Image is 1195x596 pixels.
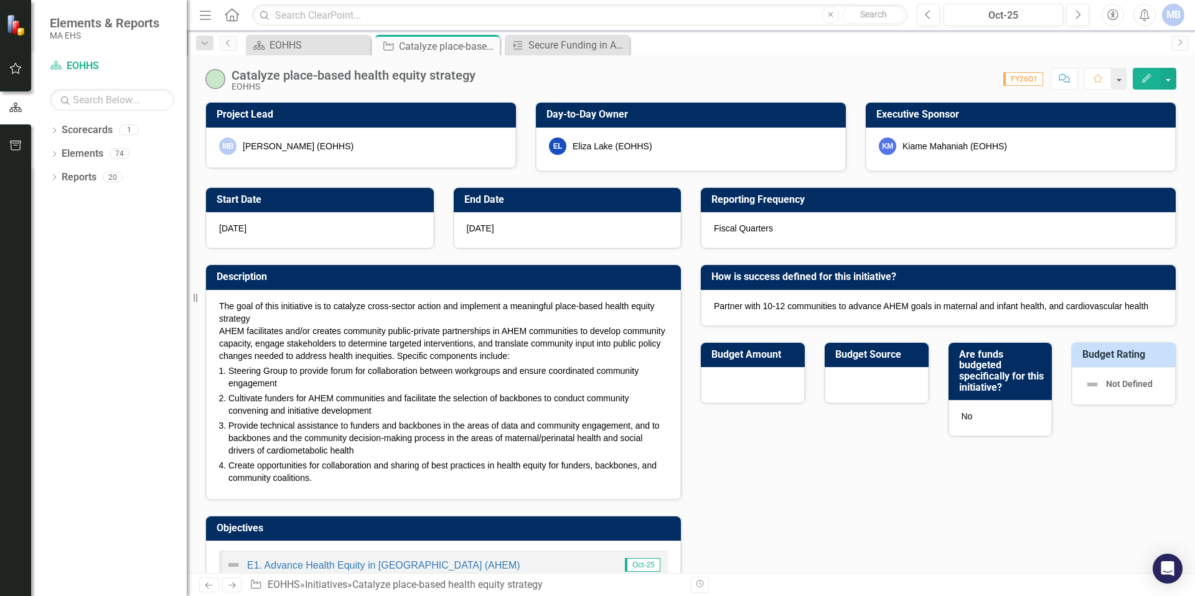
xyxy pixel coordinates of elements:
[103,172,123,182] div: 20
[217,271,675,282] h3: Description
[944,4,1063,26] button: Oct-25
[228,393,629,416] span: Cultivate funders for AHEM communities and facilitate the selection of backbones to conduct commu...
[1162,4,1184,26] button: MB
[546,109,840,120] h3: Day-to-Day Owner
[305,579,347,590] a: Initiatives
[62,147,103,161] a: Elements
[217,523,675,534] h3: Objectives
[902,140,1007,152] div: Kiame Mahaniah (EOHHS)
[50,30,159,40] small: MA EHS
[268,579,300,590] a: EOHHS
[549,137,566,155] div: EL
[228,366,639,388] span: Steering Group to provide forum for collaboration between workgroups and ensure coordinated commu...
[219,137,237,155] div: MB
[399,39,497,54] div: Catalyze place-based health equity strategy
[217,109,510,120] h3: Project Lead
[110,149,129,159] div: 74
[228,421,660,455] span: Provide technical assistance to funders and backbones in the areas of data and community engageme...
[1003,72,1043,86] span: FY26Q1
[860,9,887,19] span: Search
[50,89,174,111] input: Search Below...
[243,140,354,152] div: [PERSON_NAME] (EOHHS)
[232,82,476,91] div: EOHHS
[1106,379,1153,389] span: Not Defined
[528,37,626,53] div: Secure Funding in AHEM Communities
[876,109,1169,120] h3: Executive Sponsor
[352,579,543,590] div: Catalyze place-based health equity strategy
[508,37,626,53] a: Secure Funding in AHEM Communities
[249,37,367,53] a: EOHHS
[269,37,367,53] div: EOHHS
[228,460,657,483] span: Create opportunities for collaboration and sharing of best practices in health equity for funders...
[247,560,520,570] a: E1. Advance Health Equity in [GEOGRAPHIC_DATA] (AHEM)
[962,411,973,421] span: No
[219,300,668,325] p: The goal of this initiative is to catalyze cross-sector action and implement a meaningful place-b...
[232,68,476,82] div: Catalyze place-based health equity strategy
[625,558,660,572] span: Oct-25
[1085,377,1100,392] img: Not Defined
[205,69,225,89] img: On-track
[1153,554,1183,584] div: Open Intercom Messenger
[573,140,652,152] div: Eliza Lake (EOHHS)
[711,349,799,360] h3: Budget Amount
[835,349,922,360] h3: Budget Source
[219,223,246,233] span: [DATE]
[50,16,159,30] span: Elements & Reports
[711,194,1169,205] h3: Reporting Frequency
[714,300,1163,312] p: Partner with 10-12 communities to advance AHEM goals in maternal and infant health, and cardiovas...
[6,14,28,36] img: ClearPoint Strategy
[217,194,428,205] h3: Start Date
[879,137,896,155] div: KM
[219,326,665,361] span: AHEM facilitates and/or creates community public-private partnerships in AHEM communities to deve...
[62,123,113,137] a: Scorecards
[467,223,494,233] span: [DATE]
[842,6,904,24] button: Search
[119,125,139,136] div: 1
[464,194,675,205] h3: End Date
[1082,349,1169,360] h3: Budget Rating
[50,59,174,73] a: EOHHS
[62,170,96,185] a: Reports
[701,212,1176,248] div: Fiscal Quarters
[711,271,1169,282] h3: How is success defined for this initiative?
[250,578,682,592] div: » »
[252,4,907,26] input: Search ClearPoint...
[226,557,241,572] img: Not Defined
[959,349,1046,393] h3: Are funds budgeted specifically for this initiative?
[948,8,1059,23] div: Oct-25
